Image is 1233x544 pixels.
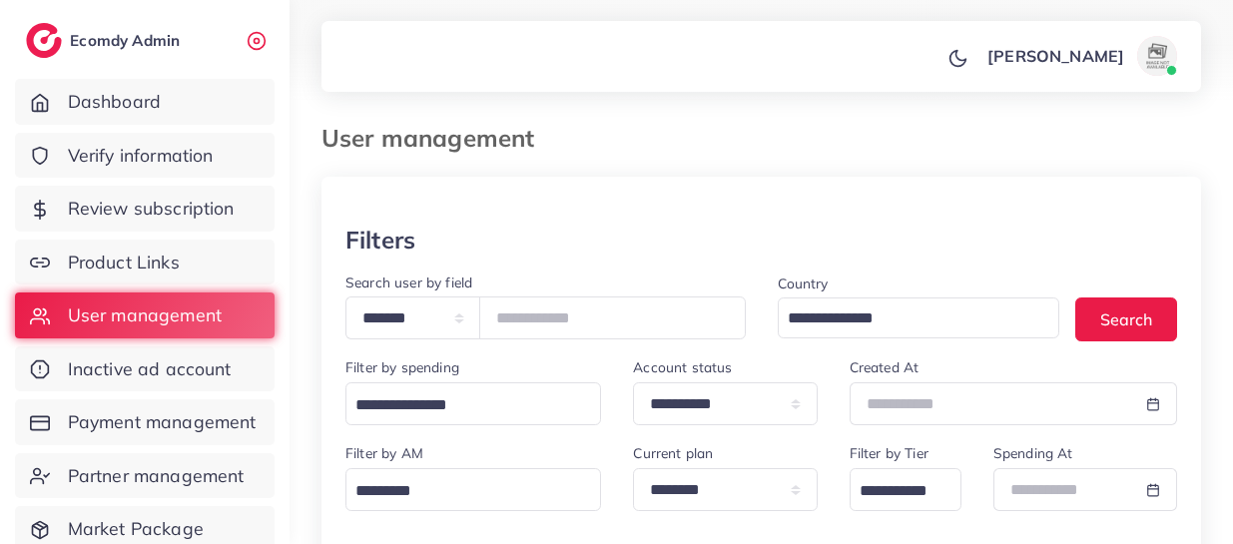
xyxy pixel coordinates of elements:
a: Dashboard [15,79,275,125]
div: Search for option [850,468,961,511]
a: Verify information [15,133,275,179]
label: Current plan [633,443,713,463]
div: Search for option [345,468,601,511]
span: Product Links [68,250,180,275]
span: Review subscription [68,196,235,222]
h3: User management [321,124,550,153]
a: Payment management [15,399,275,445]
span: Partner management [68,463,245,489]
label: Spending At [993,443,1073,463]
a: [PERSON_NAME]avatar [976,36,1185,76]
a: Inactive ad account [15,346,275,392]
span: User management [68,302,222,328]
label: Country [778,273,829,293]
img: avatar [1137,36,1177,76]
span: Payment management [68,409,257,435]
span: Inactive ad account [68,356,232,382]
label: Filter by Tier [850,443,928,463]
span: Verify information [68,143,214,169]
div: Search for option [778,297,1060,338]
span: Market Package [68,516,204,542]
h3: Filters [345,226,415,255]
input: Search for option [348,390,575,421]
input: Search for option [853,476,935,507]
a: Product Links [15,240,275,285]
label: Search user by field [345,272,472,292]
label: Filter by AM [345,443,423,463]
a: Review subscription [15,186,275,232]
p: [PERSON_NAME] [987,44,1124,68]
span: Dashboard [68,89,161,115]
a: logoEcomdy Admin [26,23,185,58]
img: logo [26,23,62,58]
a: Partner management [15,453,275,499]
button: Search [1075,297,1177,340]
input: Search for option [348,476,575,507]
label: Created At [850,357,920,377]
input: Search for option [781,303,1034,334]
label: Filter by spending [345,357,459,377]
a: User management [15,292,275,338]
label: Account status [633,357,732,377]
div: Search for option [345,382,601,425]
h2: Ecomdy Admin [70,31,185,50]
